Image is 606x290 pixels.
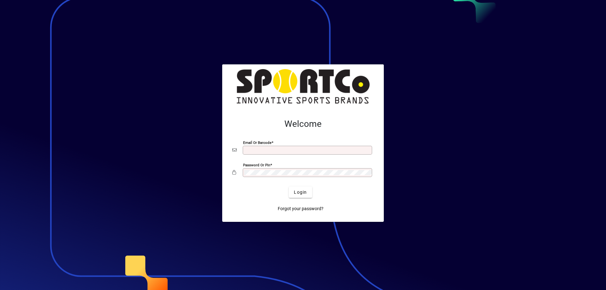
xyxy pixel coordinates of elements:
[294,189,307,196] span: Login
[243,140,271,145] mat-label: Email or Barcode
[275,203,326,214] a: Forgot your password?
[232,119,374,129] h2: Welcome
[289,186,312,198] button: Login
[278,205,324,212] span: Forgot your password?
[243,163,270,167] mat-label: Password or Pin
